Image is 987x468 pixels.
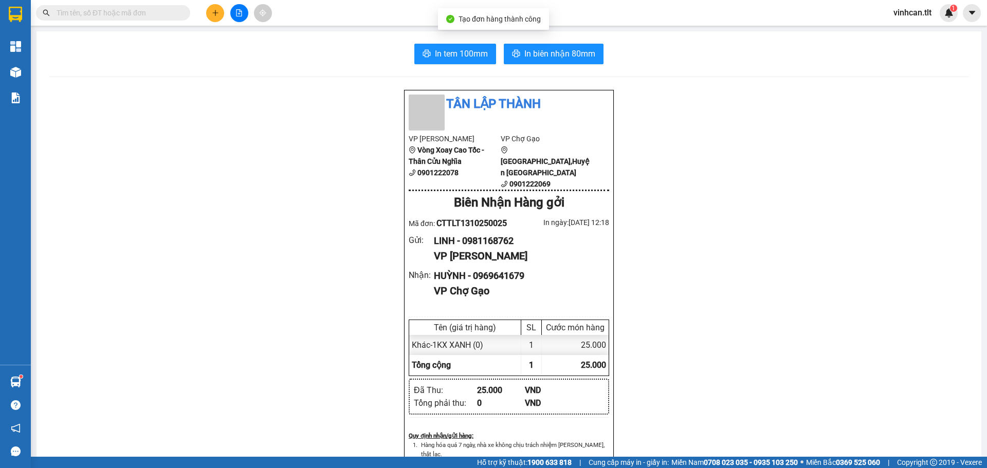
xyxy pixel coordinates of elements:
div: Mã đơn: [409,217,509,230]
button: caret-down [963,4,981,22]
span: | [888,457,889,468]
div: 25.000 [477,384,525,397]
div: Đã Thu : [414,384,477,397]
button: printerIn tem 100mm [414,44,496,64]
b: 0901222069 [509,180,551,188]
div: Gửi : [409,234,434,247]
span: Tạo đơn hàng thành công [459,15,541,23]
div: VND [525,397,573,409]
span: Miền Bắc [806,457,880,468]
b: Vòng Xoay Cao Tốc - Thân Cửu Nghĩa [409,146,484,165]
span: CTTLT1310250025 [436,218,507,228]
span: plus [212,9,219,16]
div: LINH - 0981168762 [434,234,601,248]
span: In tem 100mm [435,47,488,60]
div: Cước món hàng [544,323,606,332]
span: Hỗ trợ kỹ thuật: [477,457,572,468]
div: Nhận : [409,269,434,282]
strong: 0708 023 035 - 0935 103 250 [704,458,798,466]
span: 1 [952,5,955,12]
div: HUỲNH - 0969641679 [434,269,601,283]
span: search [43,9,50,16]
strong: 1900 633 818 [527,458,572,466]
li: VP [PERSON_NAME] [409,133,501,144]
div: 1 [521,335,542,355]
span: environment [501,146,508,154]
span: aim [259,9,266,16]
span: | [579,457,581,468]
div: SL [524,323,539,332]
input: Tìm tên, số ĐT hoặc mã đơn [57,7,178,18]
span: file-add [235,9,243,16]
span: environment [409,146,416,154]
span: printer [423,49,431,59]
strong: 0369 525 060 [836,458,880,466]
button: aim [254,4,272,22]
b: [GEOGRAPHIC_DATA],Huyện [GEOGRAPHIC_DATA] [501,157,590,177]
span: Khác - 1KX XANH (0) [412,340,483,350]
img: solution-icon [10,92,21,103]
span: question-circle [11,400,21,410]
span: caret-down [967,8,977,17]
span: phone [501,180,508,188]
span: Miền Nam [671,457,798,468]
div: 0 [477,397,525,409]
span: Cung cấp máy in - giấy in: [589,457,669,468]
li: Hàng hóa quá 7 ngày, nhà xe không chịu trách nhiệm [PERSON_NAME], thất lạc. [419,440,609,459]
span: Tổng cộng [412,360,451,370]
img: icon-new-feature [944,8,954,17]
div: VP Chợ Gạo [434,283,601,299]
div: VND [525,384,573,397]
span: check-circle [446,15,454,23]
span: 1 [529,360,534,370]
img: dashboard-icon [10,41,21,52]
img: logo-vxr [9,7,22,22]
div: Quy định nhận/gửi hàng : [409,431,609,440]
div: In ngày: [DATE] 12:18 [509,217,609,228]
b: 0901222078 [417,169,459,177]
span: notification [11,423,21,433]
div: 25.000 [542,335,609,355]
span: In biên nhận 80mm [524,47,595,60]
span: copyright [930,459,937,466]
div: Tên (giá trị hàng) [412,323,518,332]
span: message [11,446,21,456]
span: phone [409,169,416,176]
button: file-add [230,4,248,22]
span: ⚪️ [800,460,803,464]
div: Biên Nhận Hàng gởi [409,193,609,213]
sup: 1 [950,5,957,12]
span: 25.000 [581,360,606,370]
button: plus [206,4,224,22]
span: printer [512,49,520,59]
span: vinhcan.tlt [885,6,940,19]
sup: 1 [20,375,23,378]
div: VP [PERSON_NAME] [434,248,601,264]
img: warehouse-icon [10,67,21,78]
li: Tân Lập Thành [409,95,609,114]
img: warehouse-icon [10,377,21,387]
div: Tổng phải thu : [414,397,477,409]
li: VP Chợ Gạo [501,133,593,144]
button: printerIn biên nhận 80mm [504,44,604,64]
